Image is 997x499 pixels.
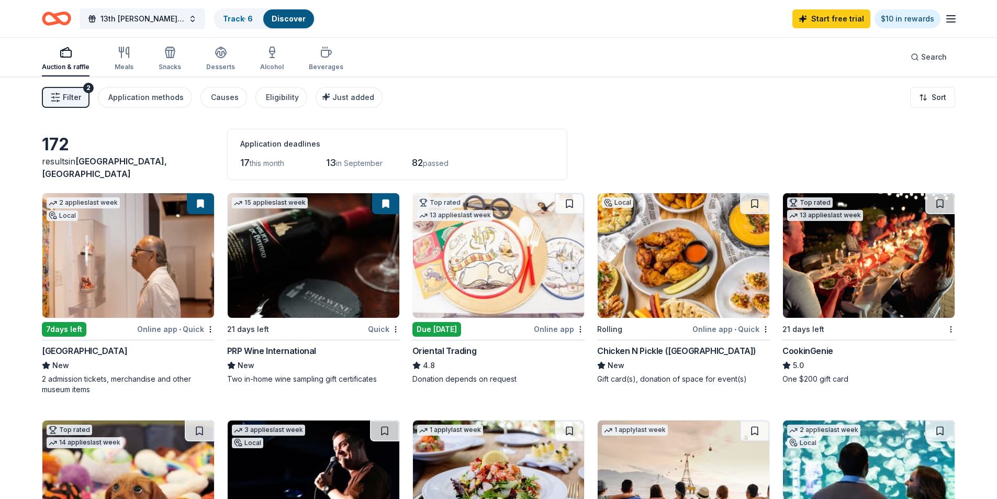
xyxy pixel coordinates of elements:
a: Image for Heard Museum2 applieslast weekLocal7days leftOnline app•Quick[GEOGRAPHIC_DATA]New2 admi... [42,193,215,395]
a: Home [42,6,71,31]
div: Top rated [47,425,92,435]
span: • [179,325,181,334]
div: 3 applies last week [232,425,305,436]
span: in September [336,159,383,168]
span: New [52,359,69,372]
div: 21 days left [782,323,824,336]
div: Application deadlines [240,138,554,150]
div: Local [232,438,263,448]
span: 17 [240,157,250,168]
span: Search [921,51,947,63]
span: 5.0 [793,359,804,372]
div: Auction & raffle [42,63,89,71]
div: Oriental Trading [412,345,477,357]
div: 2 admission tickets, merchandise and other museum items [42,374,215,395]
button: Snacks [159,42,181,76]
img: Image for Chicken N Pickle (Glendale) [598,193,769,318]
a: Discover [272,14,306,23]
span: passed [423,159,449,168]
div: results [42,155,215,180]
button: Application methods [98,87,192,108]
span: New [238,359,254,372]
div: Donation depends on request [412,374,585,384]
button: Track· 6Discover [214,8,315,29]
span: 4.8 [423,359,435,372]
div: Two in-home wine sampling gift certificates [227,374,400,384]
span: 82 [412,157,423,168]
span: 13th [PERSON_NAME] memorial golf tournament [100,13,184,25]
button: 13th [PERSON_NAME] memorial golf tournament [80,8,205,29]
div: One $200 gift card [782,374,955,384]
span: Filter [63,91,81,104]
span: New [608,359,624,372]
div: 7 days left [42,322,86,337]
div: 14 applies last week [47,437,122,448]
span: 13 [326,157,336,168]
div: [GEOGRAPHIC_DATA] [42,345,127,357]
div: 2 applies last week [47,197,120,208]
a: Image for Chicken N Pickle (Glendale)LocalRollingOnline app•QuickChicken N Pickle ([GEOGRAPHIC_DA... [597,193,770,384]
span: Sort [932,91,946,104]
div: 21 days left [227,323,269,336]
div: 13 applies last week [417,210,493,221]
div: Desserts [206,63,235,71]
span: [GEOGRAPHIC_DATA], [GEOGRAPHIC_DATA] [42,156,167,179]
div: 172 [42,134,215,155]
div: CookinGenie [782,345,833,357]
img: Image for PRP Wine International [228,193,399,318]
div: Local [47,210,78,221]
button: Sort [910,87,955,108]
span: this month [250,159,284,168]
a: Image for Oriental TradingTop rated13 applieslast weekDue [DATE]Online appOriental Trading4.8Dona... [412,193,585,384]
span: in [42,156,167,179]
a: $10 in rewards [875,9,940,28]
img: Image for CookinGenie [783,193,955,318]
button: Auction & raffle [42,42,89,76]
div: Eligibility [266,91,299,104]
span: • [734,325,736,334]
div: 1 apply last week [417,425,483,436]
div: Rolling [597,323,622,336]
a: Image for CookinGenieTop rated13 applieslast week21 days leftCookinGenie5.0One $200 gift card [782,193,955,384]
a: Image for PRP Wine International15 applieslast week21 days leftQuickPRP Wine InternationalNewTwo ... [227,193,400,384]
img: Image for Oriental Trading [413,193,585,318]
button: Search [902,47,955,68]
div: 2 applies last week [787,425,860,436]
div: 15 applies last week [232,197,308,208]
div: Online app Quick [692,323,770,336]
div: Causes [211,91,239,104]
span: Just added [332,93,374,102]
div: Chicken N Pickle ([GEOGRAPHIC_DATA]) [597,345,756,357]
button: Desserts [206,42,235,76]
div: Top rated [417,197,463,208]
div: Online app [534,323,585,336]
div: 13 applies last week [787,210,863,221]
button: Meals [115,42,133,76]
div: Application methods [108,91,184,104]
div: Online app Quick [137,323,215,336]
div: Top rated [787,197,833,208]
div: Gift card(s), donation of space for event(s) [597,374,770,384]
div: Alcohol [260,63,284,71]
div: Local [787,438,819,448]
div: Quick [368,323,400,336]
div: Snacks [159,63,181,71]
button: Causes [200,87,247,108]
div: 2 [83,83,94,93]
div: PRP Wine International [227,345,316,357]
button: Just added [316,87,383,108]
button: Eligibility [255,87,307,108]
a: Track· 6 [223,14,253,23]
div: Meals [115,63,133,71]
button: Alcohol [260,42,284,76]
button: Filter2 [42,87,89,108]
div: Beverages [309,63,343,71]
img: Image for Heard Museum [42,193,214,318]
a: Start free trial [792,9,870,28]
div: 1 apply last week [602,425,668,436]
div: Local [602,197,633,208]
button: Beverages [309,42,343,76]
div: Due [DATE] [412,322,461,337]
